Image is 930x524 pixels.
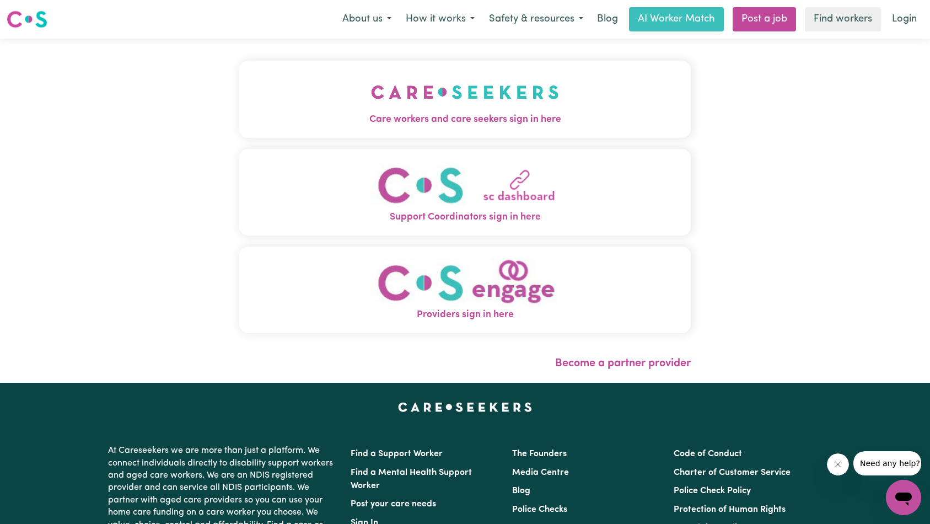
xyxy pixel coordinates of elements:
[674,450,742,458] a: Code of Conduct
[886,480,921,515] iframe: Button to launch messaging window
[351,500,436,509] a: Post your care needs
[482,8,590,31] button: Safety & resources
[805,7,881,31] a: Find workers
[7,7,47,32] a: Careseekers logo
[239,210,691,224] span: Support Coordinators sign in here
[7,9,47,29] img: Careseekers logo
[398,403,532,411] a: Careseekers home page
[674,468,791,477] a: Charter of Customer Service
[853,451,921,475] iframe: Message from company
[351,450,443,458] a: Find a Support Worker
[590,7,625,31] a: Blog
[512,505,567,514] a: Police Checks
[512,450,567,458] a: The Founders
[239,113,691,127] span: Care workers and care seekers sign in here
[399,8,482,31] button: How it works
[239,308,691,322] span: Providers sign in here
[885,7,923,31] a: Login
[351,468,472,490] a: Find a Mental Health Support Worker
[239,149,691,236] button: Support Coordinators sign in here
[629,7,724,31] a: AI Worker Match
[555,358,691,369] a: Become a partner provider
[239,247,691,333] button: Providers sign in here
[674,486,751,495] a: Police Check Policy
[335,8,399,31] button: About us
[827,453,849,475] iframe: Close message
[733,7,796,31] a: Post a job
[512,486,530,495] a: Blog
[512,468,569,477] a: Media Centre
[674,505,786,514] a: Protection of Human Rights
[239,61,691,138] button: Care workers and care seekers sign in here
